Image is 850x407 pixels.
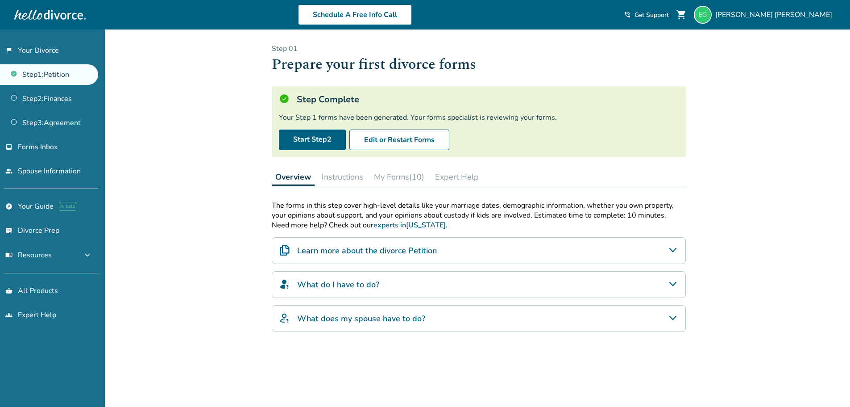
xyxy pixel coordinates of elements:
[272,44,686,54] p: Step 0 1
[318,168,367,186] button: Instructions
[349,130,449,150] button: Edit or Restart Forms
[634,11,669,19] span: Get Support
[297,279,379,290] h4: What do I have to do?
[272,220,686,230] p: Need more help? Check out our .
[5,252,12,259] span: menu_book
[5,250,52,260] span: Resources
[5,143,12,151] span: inbox
[272,305,686,332] div: What does my spouse have to do?
[624,11,631,18] span: phone_in_talk
[279,113,679,122] div: Your Step 1 forms have been generated. Your forms specialist is reviewing your forms.
[279,130,346,150] a: Start Step2
[18,142,58,152] span: Forms Inbox
[272,271,686,298] div: What do I have to do?
[5,227,12,234] span: list_alt_check
[279,313,290,323] img: What does my spouse have to do?
[5,311,12,319] span: groups
[272,168,315,186] button: Overview
[5,168,12,175] span: people
[624,11,669,19] a: phone_in_talkGet Support
[694,6,712,24] img: garza_eddie@live.com
[272,237,686,264] div: Learn more about the divorce Petition
[297,313,425,324] h4: What does my spouse have to do?
[298,4,412,25] a: Schedule A Free Info Call
[272,54,686,76] h1: Prepare your first divorce forms
[279,279,290,290] img: What do I have to do?
[297,245,437,256] h4: Learn more about the divorce Petition
[5,203,12,210] span: explore
[715,10,836,20] span: [PERSON_NAME] [PERSON_NAME]
[297,93,359,105] h5: Step Complete
[59,202,76,211] span: AI beta
[279,245,290,256] img: Learn more about the divorce Petition
[370,168,428,186] button: My Forms(10)
[676,9,687,20] span: shopping_cart
[82,250,93,260] span: expand_more
[805,364,850,407] iframe: Chat Widget
[431,168,482,186] button: Expert Help
[373,220,446,230] a: experts in[US_STATE]
[5,287,12,294] span: shopping_basket
[5,47,12,54] span: flag_2
[272,201,686,220] p: The forms in this step cover high-level details like your marriage dates, demographic information...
